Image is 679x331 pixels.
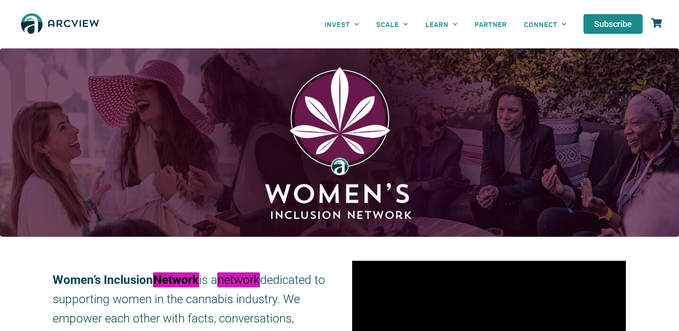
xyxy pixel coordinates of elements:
a: SCALE [368,15,416,34]
a: PARTNER [466,15,515,34]
nav: Menu [316,15,575,34]
em: network [217,272,260,287]
em: Network [153,272,199,287]
strong: Women’s Inclusion [53,272,199,287]
span: Subscribe [594,20,632,28]
a: Subscribe [583,14,643,34]
img: The Arcview Group [17,9,103,40]
a: INVEST [316,15,368,34]
a: LEARN [417,15,466,34]
a: CONNECT [515,15,575,34]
